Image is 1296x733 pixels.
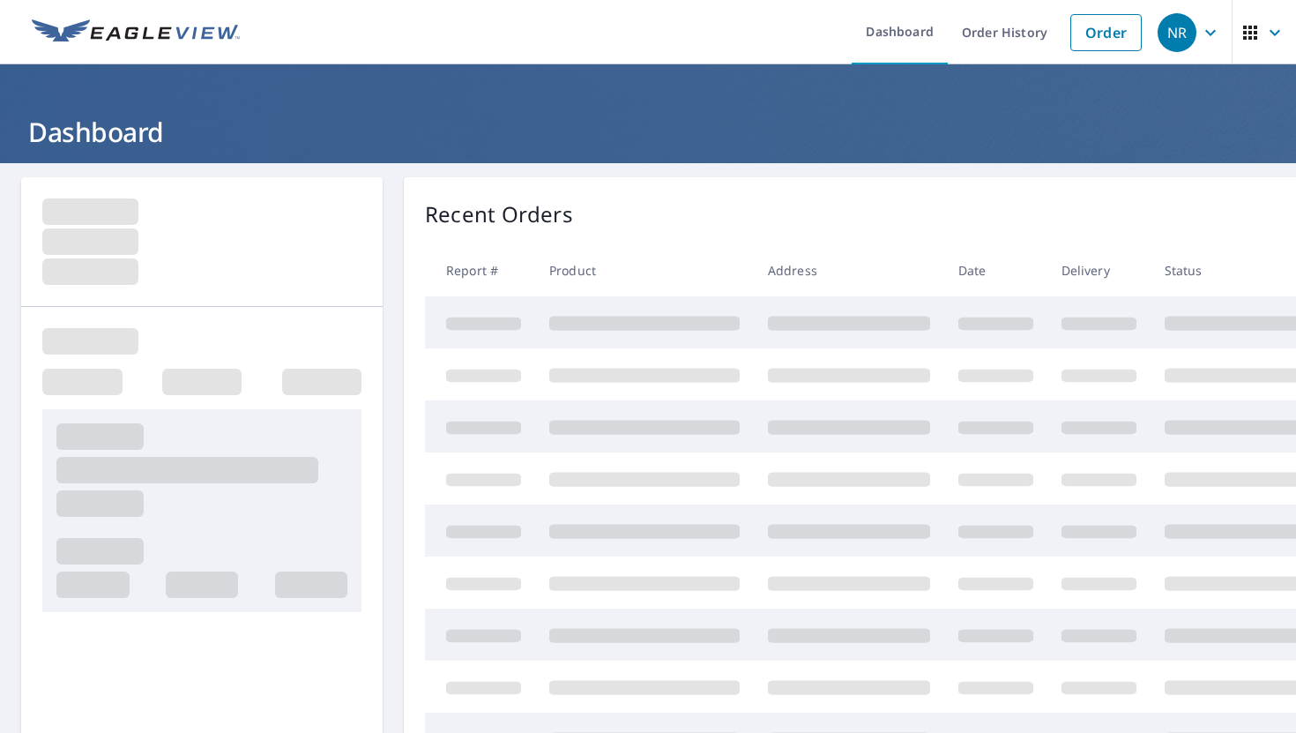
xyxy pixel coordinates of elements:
[425,244,535,296] th: Report #
[754,244,944,296] th: Address
[535,244,754,296] th: Product
[425,198,573,230] p: Recent Orders
[1047,244,1151,296] th: Delivery
[21,114,1275,150] h1: Dashboard
[32,19,240,46] img: EV Logo
[1158,13,1196,52] div: NR
[944,244,1047,296] th: Date
[1070,14,1142,51] a: Order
